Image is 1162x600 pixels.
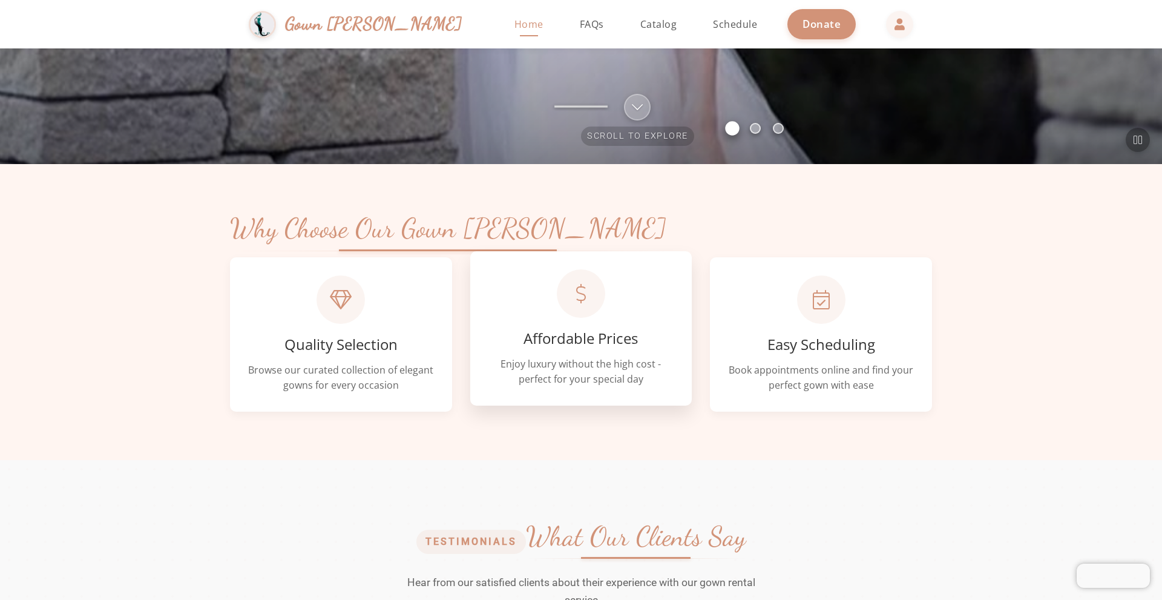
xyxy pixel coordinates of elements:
h2: Why Choose Our Gown [PERSON_NAME] [230,213,666,245]
h3: Quality Selection [248,336,434,354]
span: Home [514,18,543,31]
span: Donate [803,17,841,31]
p: Browse our curated collection of elegant gowns for every occasion [248,363,434,394]
h3: Easy Scheduling [728,336,914,354]
h3: Affordable Prices [488,330,674,348]
img: Gown Gmach Logo [249,11,276,38]
span: Scroll to explore [581,127,694,146]
iframe: Chatra live chat [1077,564,1150,588]
a: Gown [PERSON_NAME] [249,8,474,41]
span: Catalog [640,18,677,31]
h2: What Our Clients Say [526,521,746,553]
span: FAQs [580,18,604,31]
a: Donate [787,9,856,39]
span: Testimonials [416,530,526,554]
span: Gown [PERSON_NAME] [285,11,462,37]
p: Enjoy luxury without the high cost - perfect for your special day [488,357,674,387]
span: Schedule [713,18,757,31]
p: Book appointments online and find your perfect gown with ease [728,363,914,394]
